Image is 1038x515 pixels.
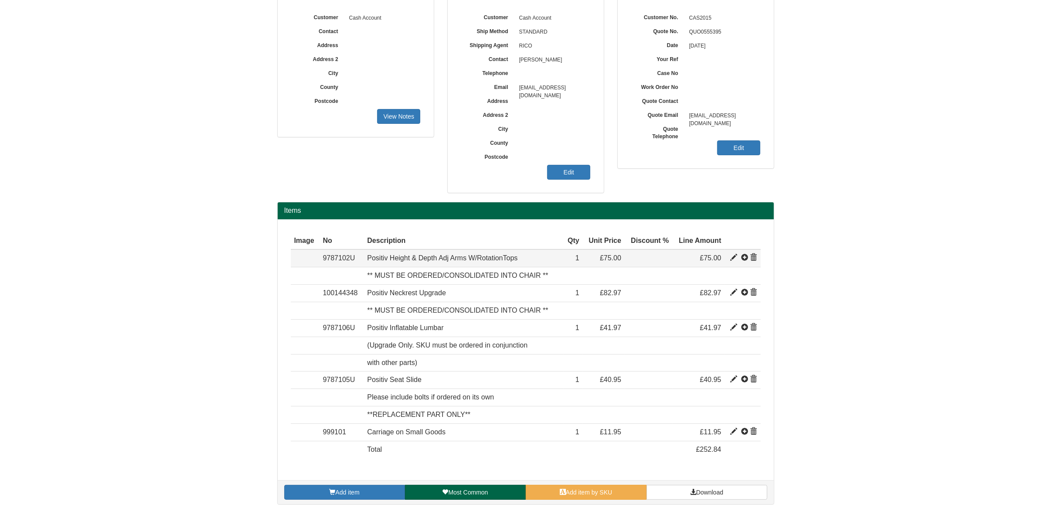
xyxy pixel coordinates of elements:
a: Download [647,485,767,500]
span: £40.95 [600,376,621,383]
th: Unit Price [583,232,625,250]
span: Most Common [448,489,488,496]
span: £82.97 [700,289,721,297]
span: [EMAIL_ADDRESS][DOMAIN_NAME] [515,81,591,95]
label: Ship Method [461,25,515,35]
span: Carriage on Small Goods [367,428,446,436]
th: No [320,232,364,250]
td: 9787105U [320,372,364,389]
span: Positiv Seat Slide [367,376,422,383]
span: Please include bolts if ordered on its own [367,393,494,401]
label: Address [291,39,345,49]
span: Add item by SKU [566,489,613,496]
label: Date [631,39,685,49]
span: £11.95 [600,428,621,436]
th: Line Amount [672,232,725,250]
label: Customer [461,11,515,21]
label: Quote Telephone [631,123,685,140]
span: Cash Account [345,11,421,25]
span: Positiv Neckrest Upgrade [367,289,446,297]
span: QUO0555395 [685,25,761,39]
span: £40.95 [700,376,721,383]
label: County [461,137,515,147]
td: 100144348 [320,285,364,302]
span: **REPLACEMENT PART ONLY** [367,411,470,418]
label: Contact [291,25,345,35]
label: City [461,123,515,133]
span: ** MUST BE ORDERED/CONSOLIDATED INTO CHAIR ** [367,307,548,314]
a: View Notes [377,109,420,124]
span: Add item [335,489,359,496]
td: 9787106U [320,319,364,337]
label: Shipping Agent [461,39,515,49]
h2: Items [284,207,767,215]
label: Quote No. [631,25,685,35]
th: Discount % [625,232,672,250]
label: Address [461,95,515,105]
span: STANDARD [515,25,591,39]
label: Email [461,81,515,91]
th: Qty [563,232,583,250]
span: Cash Account [515,11,591,25]
span: Positiv Inflatable Lumbar [367,324,443,331]
label: Postcode [291,95,345,105]
span: [DATE] [685,39,761,53]
label: Address 2 [291,53,345,63]
span: [EMAIL_ADDRESS][DOMAIN_NAME] [685,109,761,123]
label: Quote Email [631,109,685,119]
td: 999101 [320,423,364,441]
label: City [291,67,345,77]
span: (Upgrade Only. SKU must be ordered in conjunction [367,341,528,349]
span: £41.97 [700,324,721,331]
td: Total [364,441,563,458]
span: £75.00 [700,254,721,262]
span: CAS2015 [685,11,761,25]
label: Address 2 [461,109,515,119]
label: Contact [461,53,515,63]
span: 1 [575,324,579,331]
span: 1 [575,376,579,383]
label: Quote Contact [631,95,685,105]
label: County [291,81,345,91]
td: 9787102U [320,249,364,267]
label: Telephone [461,67,515,77]
label: Your Ref [631,53,685,63]
label: Case No [631,67,685,77]
th: Image [291,232,320,250]
span: £11.95 [700,428,721,436]
span: RICO [515,39,591,53]
span: with other parts) [367,359,417,366]
th: Description [364,232,563,250]
span: ** MUST BE ORDERED/CONSOLIDATED INTO CHAIR ** [367,272,548,279]
label: Postcode [461,151,515,161]
label: Customer [291,11,345,21]
span: 1 [575,254,579,262]
a: Edit [547,165,590,180]
span: £252.84 [696,446,721,453]
label: Work Order No [631,81,685,91]
span: 1 [575,428,579,436]
span: £75.00 [600,254,621,262]
span: £41.97 [600,324,621,331]
span: £82.97 [600,289,621,297]
a: Edit [717,140,760,155]
span: Positiv Height & Depth Adj Arms W/RotationTops [367,254,517,262]
span: [PERSON_NAME] [515,53,591,67]
span: Download [696,489,723,496]
span: 1 [575,289,579,297]
label: Customer No. [631,11,685,21]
